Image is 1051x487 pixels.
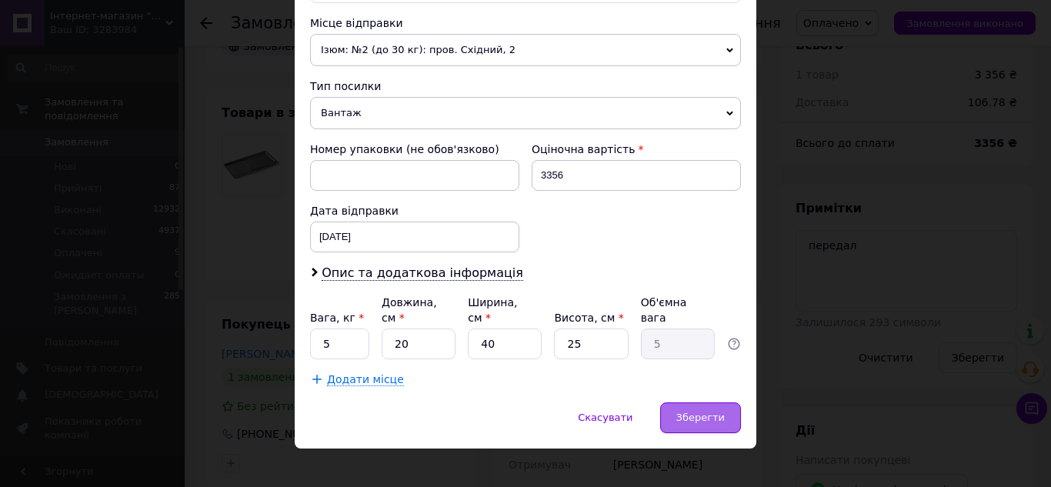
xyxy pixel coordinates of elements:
label: Вага, кг [310,312,364,324]
span: Опис та додаткова інформація [322,265,523,281]
span: Тип посилки [310,80,381,92]
span: Додати місце [327,373,404,386]
label: Висота, см [554,312,623,324]
div: Номер упаковки (не обов'язково) [310,142,519,157]
label: Ширина, см [468,296,517,324]
span: Ізюм: №2 (до 30 кг): пров. Східний, 2 [310,34,741,66]
label: Довжина, см [382,296,437,324]
span: Місце відправки [310,17,403,29]
span: Зберегти [676,412,725,423]
span: Скасувати [578,412,632,423]
div: Дата відправки [310,203,519,218]
div: Оціночна вартість [532,142,741,157]
div: Об'ємна вага [641,295,715,325]
span: Вантаж [310,97,741,129]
